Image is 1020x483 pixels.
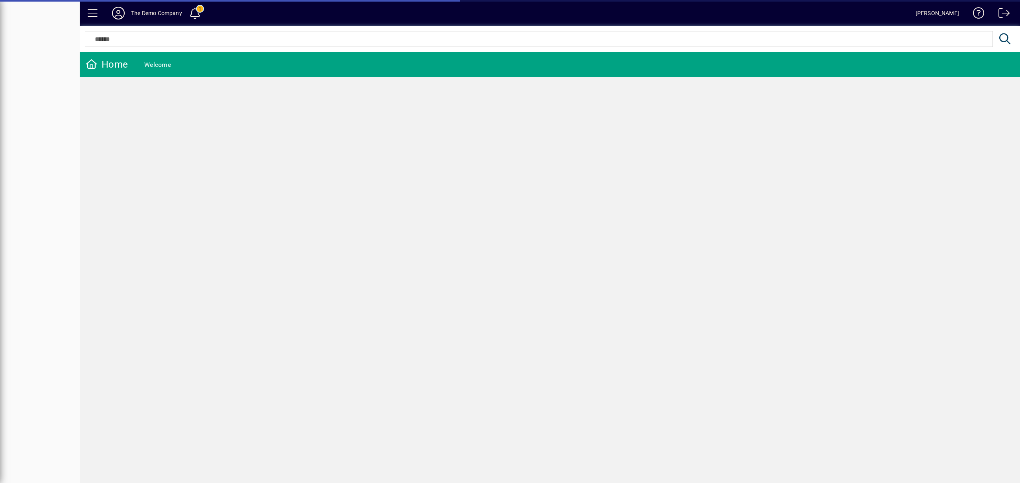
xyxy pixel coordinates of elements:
div: [PERSON_NAME] [916,7,959,19]
button: Profile [106,6,131,20]
div: Welcome [144,58,171,71]
div: The Demo Company [131,7,182,19]
div: Home [86,58,128,71]
a: Logout [993,2,1010,27]
a: Knowledge Base [967,2,985,27]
